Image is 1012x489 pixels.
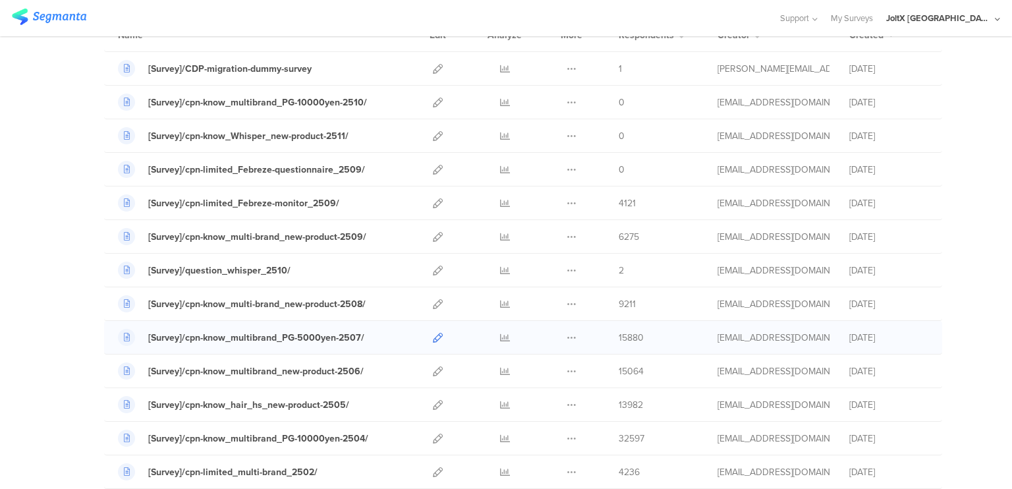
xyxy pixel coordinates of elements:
[849,297,928,311] div: [DATE]
[12,9,86,25] img: segmanta logo
[849,432,928,446] div: [DATE]
[619,264,624,277] span: 2
[717,62,829,76] div: praharaj.sp.1@pg.com
[148,465,318,479] div: [Survey]/cpn-limited_multi-brand_2502/
[118,262,291,279] a: [Survey]/question_whisper_2510/
[619,432,644,446] span: 32597
[619,364,644,378] span: 15064
[118,329,364,346] a: [Survey]/cpn-know_multibrand_PG-5000yen-2507/
[849,264,928,277] div: [DATE]
[717,129,829,143] div: kumai.ik@pg.com
[148,196,339,210] div: [Survey]/cpn-limited_Febreze-monitor_2509/
[849,465,928,479] div: [DATE]
[148,264,291,277] div: [Survey]/question_whisper_2510/
[717,230,829,244] div: kumai.ik@pg.com
[717,331,829,345] div: kumai.ik@pg.com
[148,129,349,143] div: [Survey]/cpn-know_Whisper_new-product-2511/
[148,432,368,446] div: [Survey]/cpn-know_multibrand_PG-10000yen-2504/
[619,129,625,143] span: 0
[849,62,928,76] div: [DATE]
[717,432,829,446] div: kumai.ik@pg.com
[849,398,928,412] div: [DATE]
[118,60,312,77] a: [Survey]/CDP-migration-dummy-survey
[717,196,829,210] div: kumai.ik@pg.com
[717,297,829,311] div: kumai.ik@pg.com
[619,398,643,412] span: 13982
[118,463,318,480] a: [Survey]/cpn-limited_multi-brand_2502/
[717,398,829,412] div: kumai.ik@pg.com
[619,230,639,244] span: 6275
[148,364,364,378] div: [Survey]/cpn-know_multibrand_new-product-2506/
[118,295,366,312] a: [Survey]/cpn-know_multi-brand_new-product-2508/
[849,196,928,210] div: [DATE]
[118,228,366,245] a: [Survey]/cpn-know_multi-brand_new-product-2509/
[717,364,829,378] div: kumai.ik@pg.com
[849,230,928,244] div: [DATE]
[886,12,992,24] div: JoltX [GEOGRAPHIC_DATA]
[619,196,636,210] span: 4121
[148,230,366,244] div: [Survey]/cpn-know_multi-brand_new-product-2509/
[619,163,625,177] span: 0
[849,96,928,109] div: [DATE]
[118,127,349,144] a: [Survey]/cpn-know_Whisper_new-product-2511/
[717,96,829,109] div: kumai.ik@pg.com
[118,396,349,413] a: [Survey]/cpn-know_hair_hs_new-product-2505/
[619,331,644,345] span: 15880
[148,297,366,311] div: [Survey]/cpn-know_multi-brand_new-product-2508/
[619,465,640,479] span: 4236
[148,62,312,76] div: [Survey]/CDP-migration-dummy-survey
[118,362,364,380] a: [Survey]/cpn-know_multibrand_new-product-2506/
[118,430,368,447] a: [Survey]/cpn-know_multibrand_PG-10000yen-2504/
[148,96,367,109] div: [Survey]/cpn-know_multibrand_PG-10000yen-2510/
[849,364,928,378] div: [DATE]
[717,163,829,177] div: kumai.ik@pg.com
[148,163,365,177] div: [Survey]/cpn-limited_Febreze-questionnaire_2509/
[717,264,829,277] div: kumai.ik@pg.com
[619,297,636,311] span: 9211
[118,161,365,178] a: [Survey]/cpn-limited_Febreze-questionnaire_2509/
[118,194,339,212] a: [Survey]/cpn-limited_Febreze-monitor_2509/
[849,129,928,143] div: [DATE]
[619,62,622,76] span: 1
[717,465,829,479] div: kumai.ik@pg.com
[849,331,928,345] div: [DATE]
[780,12,809,24] span: Support
[118,94,367,111] a: [Survey]/cpn-know_multibrand_PG-10000yen-2510/
[619,96,625,109] span: 0
[849,163,928,177] div: [DATE]
[148,398,349,412] div: [Survey]/cpn-know_hair_hs_new-product-2505/
[148,331,364,345] div: [Survey]/cpn-know_multibrand_PG-5000yen-2507/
